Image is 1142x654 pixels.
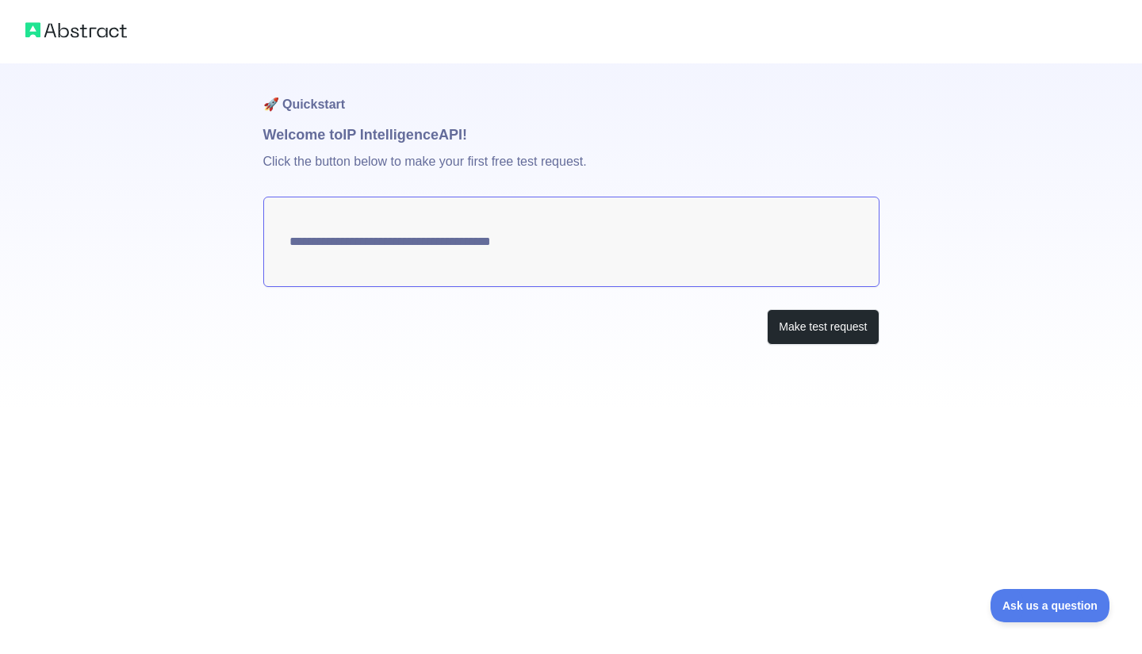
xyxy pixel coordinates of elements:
h1: Welcome to IP Intelligence API! [263,124,879,146]
h1: 🚀 Quickstart [263,63,879,124]
p: Click the button below to make your first free test request. [263,146,879,197]
button: Make test request [767,309,879,345]
iframe: Toggle Customer Support [991,589,1110,622]
img: Abstract logo [25,19,127,41]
